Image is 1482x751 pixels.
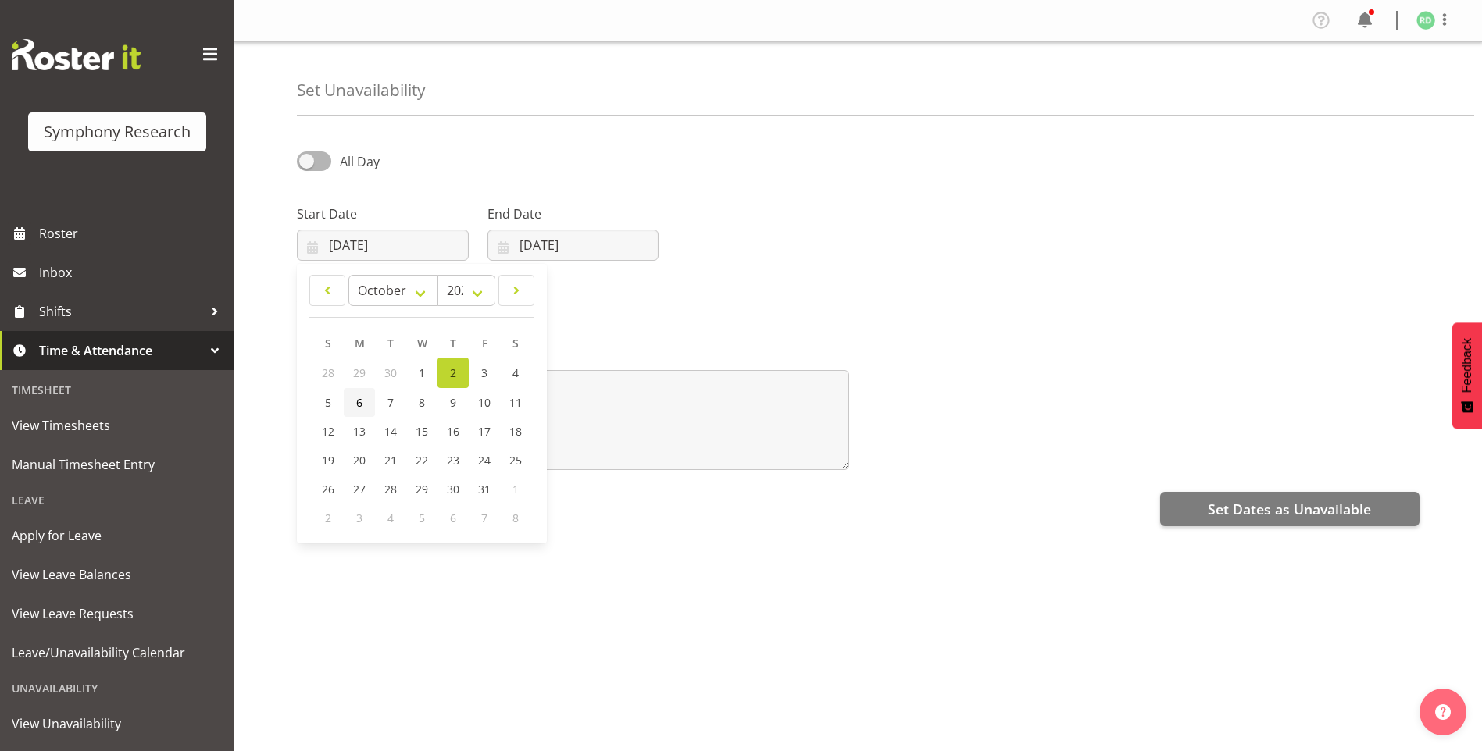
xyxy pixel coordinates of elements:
a: 5 [312,388,344,417]
span: F [482,336,487,351]
span: 26 [322,482,334,497]
span: 10 [478,395,491,410]
span: W [417,336,427,351]
div: Leave [4,484,230,516]
span: T [387,336,394,351]
a: 9 [437,388,469,417]
span: Roster [39,222,227,245]
span: 27 [353,482,366,497]
a: 18 [500,417,531,446]
a: 16 [437,417,469,446]
span: Time & Attendance [39,339,203,362]
a: 15 [406,417,437,446]
a: 25 [500,446,531,475]
input: Click to select... [487,230,659,261]
span: 20 [353,453,366,468]
a: 10 [469,388,500,417]
span: 8 [419,395,425,410]
span: 29 [416,482,428,497]
span: 25 [509,453,522,468]
a: 2 [437,358,469,388]
span: 29 [353,365,366,380]
span: 1 [512,482,519,497]
span: 9 [450,395,456,410]
h4: Set Unavailability [297,81,425,99]
a: 6 [344,388,375,417]
span: All Day [340,153,380,170]
span: 15 [416,424,428,439]
span: 30 [384,365,397,380]
span: 12 [322,424,334,439]
span: Feedback [1460,338,1474,393]
span: 3 [481,365,487,380]
span: 23 [447,453,459,468]
a: 11 [500,388,531,417]
label: End Date [487,205,659,223]
span: 28 [322,365,334,380]
a: 8 [406,388,437,417]
span: 11 [509,395,522,410]
span: 14 [384,424,397,439]
span: 2 [450,365,456,380]
a: 17 [469,417,500,446]
span: View Leave Requests [12,602,223,625]
span: View Unavailability [12,712,223,735]
span: 1 [419,365,425,380]
span: 5 [325,395,331,410]
div: Unavailability [4,672,230,704]
span: 21 [384,453,397,468]
span: 8 [512,511,519,525]
span: T [450,336,456,351]
span: 18 [509,424,522,439]
span: 3 [356,511,362,525]
span: 13 [353,424,366,439]
a: Leave/Unavailability Calendar [4,633,230,672]
span: 2 [325,511,331,525]
span: 7 [481,511,487,525]
img: Rosterit website logo [12,39,141,70]
span: 7 [387,395,394,410]
span: 30 [447,482,459,497]
a: 12 [312,417,344,446]
a: 27 [344,475,375,504]
span: M [355,336,365,351]
span: 5 [419,511,425,525]
a: 30 [437,475,469,504]
button: Feedback - Show survey [1452,322,1482,429]
a: View Timesheets [4,406,230,445]
a: 21 [375,446,406,475]
span: 17 [478,424,491,439]
a: 31 [469,475,500,504]
a: Manual Timesheet Entry [4,445,230,484]
a: 28 [375,475,406,504]
span: 4 [387,511,394,525]
div: Timesheet [4,374,230,406]
a: 3 [469,358,500,388]
span: 16 [447,424,459,439]
span: Leave/Unavailability Calendar [12,641,223,664]
span: Apply for Leave [12,524,223,547]
a: View Unavailability [4,704,230,743]
span: View Leave Balances [12,563,223,586]
span: Inbox [39,261,227,284]
span: 31 [478,482,491,497]
button: Set Dates as Unavailable [1160,492,1420,526]
label: Message* [297,345,849,364]
span: 22 [416,453,428,468]
a: View Leave Requests [4,594,230,633]
a: Apply for Leave [4,516,230,555]
a: 4 [500,358,531,388]
a: 13 [344,417,375,446]
span: 4 [512,365,519,380]
a: 7 [375,388,406,417]
a: View Leave Balances [4,555,230,594]
a: 14 [375,417,406,446]
span: Manual Timesheet Entry [12,453,223,476]
a: 29 [406,475,437,504]
img: reena-docker5425.jpg [1416,11,1435,30]
span: View Timesheets [12,414,223,437]
span: S [325,336,331,351]
span: Shifts [39,300,203,323]
span: 24 [478,453,491,468]
div: Symphony Research [44,120,191,144]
